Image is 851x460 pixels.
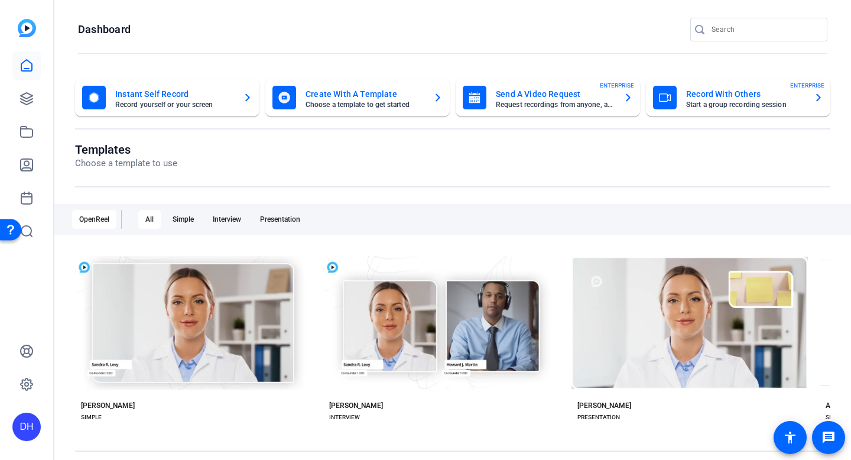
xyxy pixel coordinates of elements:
[306,101,424,108] mat-card-subtitle: Choose a template to get started
[783,430,797,445] mat-icon: accessibility
[329,401,383,410] div: [PERSON_NAME]
[75,79,259,116] button: Instant Self RecordRecord yourself or your screen
[253,210,307,229] div: Presentation
[577,413,620,422] div: PRESENTATION
[18,19,36,37] img: blue-gradient.svg
[686,101,804,108] mat-card-subtitle: Start a group recording session
[81,401,135,410] div: [PERSON_NAME]
[600,81,634,90] span: ENTERPRISE
[821,430,836,445] mat-icon: message
[496,101,614,108] mat-card-subtitle: Request recordings from anyone, anywhere
[206,210,248,229] div: Interview
[75,142,177,157] h1: Templates
[12,413,41,441] div: DH
[577,401,631,410] div: [PERSON_NAME]
[646,79,830,116] button: Record With OthersStart a group recording sessionENTERPRISE
[790,81,824,90] span: ENTERPRISE
[826,413,846,422] div: SIMPLE
[78,22,131,37] h1: Dashboard
[456,79,640,116] button: Send A Video RequestRequest recordings from anyone, anywhereENTERPRISE
[329,413,360,422] div: INTERVIEW
[306,87,424,101] mat-card-title: Create With A Template
[138,210,161,229] div: All
[81,413,102,422] div: SIMPLE
[496,87,614,101] mat-card-title: Send A Video Request
[72,210,116,229] div: OpenReel
[165,210,201,229] div: Simple
[75,157,177,170] p: Choose a template to use
[712,22,818,37] input: Search
[686,87,804,101] mat-card-title: Record With Others
[115,101,233,108] mat-card-subtitle: Record yourself or your screen
[115,87,233,101] mat-card-title: Instant Self Record
[265,79,450,116] button: Create With A TemplateChoose a template to get started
